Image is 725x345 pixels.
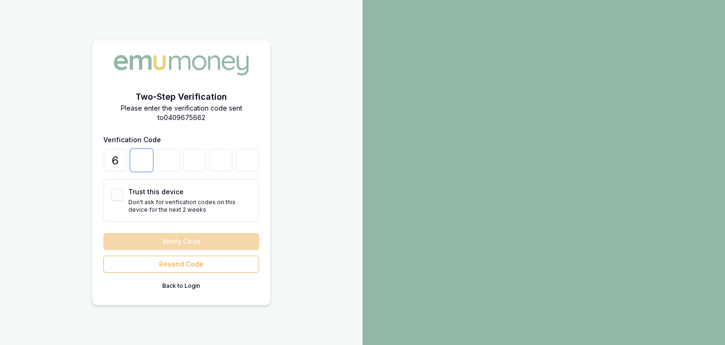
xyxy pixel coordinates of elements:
[103,256,259,273] button: Resend Code
[128,198,251,214] p: Don't ask for verification codes on this device for the next 2 weeks
[110,52,252,79] img: Emu Money
[128,188,184,196] label: Trust this device
[103,103,259,122] p: Please enter the verification code sent to 0409675662
[103,278,259,293] button: Back to Login
[103,90,259,103] h2: Two-Step Verification
[103,136,161,144] label: Verification Code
